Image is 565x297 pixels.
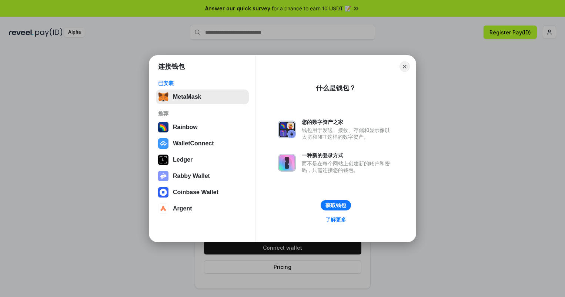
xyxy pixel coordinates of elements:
div: Argent [173,205,192,212]
img: svg+xml,%3Csvg%20xmlns%3D%22http%3A%2F%2Fwww.w3.org%2F2000%2Fsvg%22%20width%3D%2228%22%20height%3... [158,155,168,165]
img: svg+xml,%3Csvg%20xmlns%3D%22http%3A%2F%2Fwww.w3.org%2F2000%2Fsvg%22%20fill%3D%22none%22%20viewBox... [278,154,296,172]
div: 您的数字资产之家 [302,119,394,125]
div: Rainbow [173,124,198,131]
img: svg+xml,%3Csvg%20fill%3D%22none%22%20height%3D%2233%22%20viewBox%3D%220%200%2035%2033%22%20width%... [158,92,168,102]
button: Rainbow [156,120,249,135]
button: WalletConnect [156,136,249,151]
button: Rabby Wallet [156,169,249,183]
div: 已安装 [158,80,247,87]
img: svg+xml,%3Csvg%20xmlns%3D%22http%3A%2F%2Fwww.w3.org%2F2000%2Fsvg%22%20fill%3D%22none%22%20viewBox... [278,121,296,138]
div: 推荐 [158,110,247,117]
div: Coinbase Wallet [173,189,218,196]
div: 获取钱包 [325,202,346,209]
img: svg+xml,%3Csvg%20xmlns%3D%22http%3A%2F%2Fwww.w3.org%2F2000%2Fsvg%22%20fill%3D%22none%22%20viewBox... [158,171,168,181]
button: Argent [156,201,249,216]
img: svg+xml,%3Csvg%20width%3D%2228%22%20height%3D%2228%22%20viewBox%3D%220%200%2028%2028%22%20fill%3D... [158,187,168,198]
img: svg+xml,%3Csvg%20width%3D%2228%22%20height%3D%2228%22%20viewBox%3D%220%200%2028%2028%22%20fill%3D... [158,203,168,214]
button: 获取钱包 [321,200,351,210]
div: 了解更多 [325,216,346,223]
button: Close [399,61,410,72]
div: 而不是在每个网站上创建新的账户和密码，只需连接您的钱包。 [302,160,394,173]
div: Ledger [173,156,193,163]
h1: 连接钱包 [158,62,185,71]
a: 了解更多 [321,215,351,225]
button: Coinbase Wallet [156,185,249,200]
div: WalletConnect [173,140,214,147]
img: svg+xml,%3Csvg%20width%3D%2228%22%20height%3D%2228%22%20viewBox%3D%220%200%2028%2028%22%20fill%3D... [158,138,168,149]
div: 钱包用于发送、接收、存储和显示像以太坊和NFT这样的数字资产。 [302,127,394,140]
div: 一种新的登录方式 [302,152,394,159]
div: Rabby Wallet [173,173,210,179]
div: MetaMask [173,94,201,100]
button: Ledger [156,152,249,167]
button: MetaMask [156,90,249,104]
img: svg+xml,%3Csvg%20width%3D%22120%22%20height%3D%22120%22%20viewBox%3D%220%200%20120%20120%22%20fil... [158,122,168,132]
div: 什么是钱包？ [316,84,356,92]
